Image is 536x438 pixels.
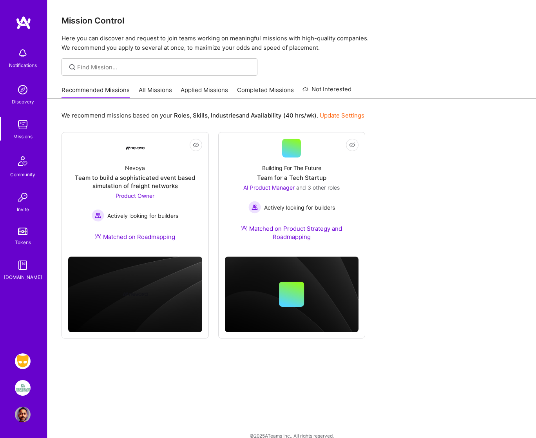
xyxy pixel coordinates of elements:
[125,164,145,172] div: Nevoya
[193,112,208,119] b: Skills
[126,147,145,150] img: Company Logo
[296,184,340,191] span: and 3 other roles
[15,257,31,273] img: guide book
[18,228,27,235] img: tokens
[349,142,355,148] i: icon EyeClosed
[9,61,37,69] div: Notifications
[62,86,130,99] a: Recommended Missions
[15,190,31,205] img: Invite
[4,273,42,281] div: [DOMAIN_NAME]
[68,139,202,250] a: Company LogoNevoyaTeam to build a sophisticated event based simulation of freight networksProduct...
[15,82,31,98] img: discovery
[62,34,522,52] p: Here you can discover and request to join teams working on meaningful missions with high-quality ...
[123,282,148,307] img: Company logo
[17,205,29,214] div: Invite
[13,132,33,141] div: Missions
[139,86,172,99] a: All Missions
[320,112,364,119] a: Update Settings
[68,257,202,332] img: cover
[237,86,294,99] a: Completed Missions
[251,112,317,119] b: Availability (40 hrs/wk)
[193,142,199,148] i: icon EyeClosed
[248,201,261,214] img: Actively looking for builders
[262,164,321,172] div: Building For The Future
[13,152,32,170] img: Community
[302,85,351,99] a: Not Interested
[15,117,31,132] img: teamwork
[225,257,359,332] img: cover
[13,407,33,422] a: User Avatar
[12,98,34,106] div: Discovery
[68,174,202,190] div: Team to build a sophisticated event based simulation of freight networks
[257,174,326,182] div: Team for a Tech Startup
[241,225,247,231] img: Ateam Purple Icon
[243,184,295,191] span: AI Product Manager
[92,209,104,222] img: Actively looking for builders
[225,139,359,250] a: Building For The FutureTeam for a Tech StartupAI Product Manager and 3 other rolesActively lookin...
[62,16,522,25] h3: Mission Control
[107,212,178,220] span: Actively looking for builders
[13,353,33,369] a: Grindr: Product & Marketing
[16,16,31,30] img: logo
[77,63,252,71] input: Find Mission...
[15,407,31,422] img: User Avatar
[15,238,31,246] div: Tokens
[116,192,154,199] span: Product Owner
[15,380,31,396] img: We Are The Merchants: Founding Product Manager, Merchant Collective
[211,112,239,119] b: Industries
[95,233,175,241] div: Matched on Roadmapping
[174,112,190,119] b: Roles
[15,45,31,61] img: bell
[68,63,77,72] i: icon SearchGrey
[13,380,33,396] a: We Are The Merchants: Founding Product Manager, Merchant Collective
[62,111,364,119] p: We recommend missions based on your , , and .
[264,203,335,212] span: Actively looking for builders
[181,86,228,99] a: Applied Missions
[225,224,359,241] div: Matched on Product Strategy and Roadmapping
[10,170,35,179] div: Community
[15,353,31,369] img: Grindr: Product & Marketing
[95,233,101,239] img: Ateam Purple Icon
